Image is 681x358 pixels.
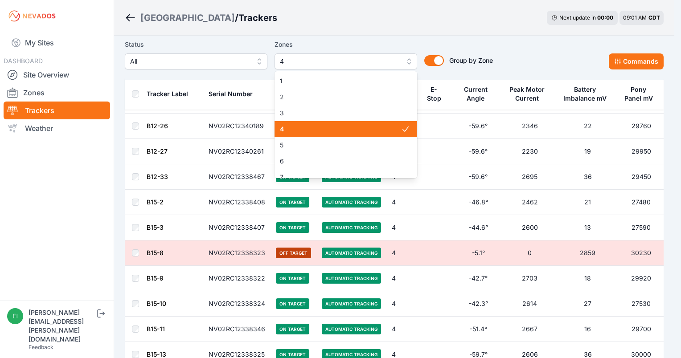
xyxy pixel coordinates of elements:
span: 4 [280,56,399,67]
span: 1 [280,77,401,85]
span: 2 [280,93,401,102]
span: 3 [280,109,401,118]
span: 4 [280,125,401,134]
span: 7 [280,173,401,182]
button: 4 [275,53,417,69]
span: 6 [280,157,401,166]
span: 5 [280,141,401,150]
div: 4 [275,71,417,178]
